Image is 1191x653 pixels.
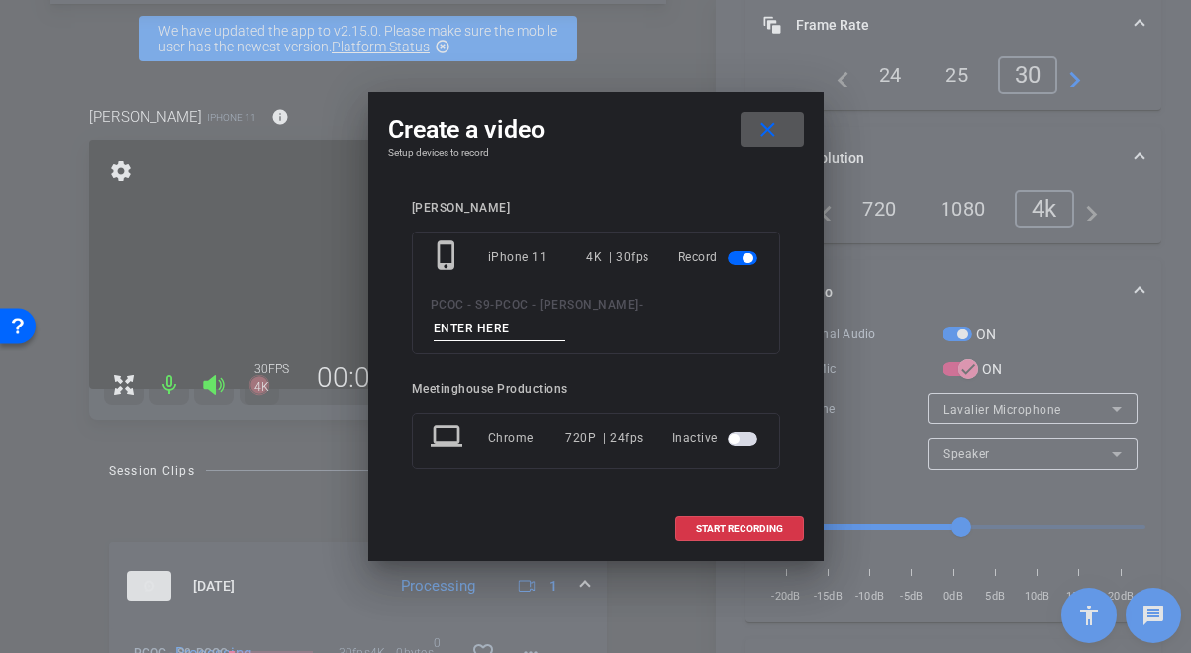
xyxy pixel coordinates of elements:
[431,420,466,456] mat-icon: laptop
[696,524,783,534] span: START RECORDING
[490,298,495,312] span: -
[565,420,644,456] div: 720P | 24fps
[639,298,644,312] span: -
[488,239,587,275] div: iPhone 11
[412,201,780,216] div: [PERSON_NAME]
[755,118,780,142] mat-icon: close
[388,112,804,147] div: Create a video
[412,382,780,397] div: Meetinghouse Productions
[678,239,761,275] div: Record
[672,420,761,456] div: Inactive
[586,239,649,275] div: 4K | 30fps
[488,420,566,456] div: Chrome
[388,147,804,159] h4: Setup devices to record
[675,516,804,541] button: START RECORDING
[495,298,639,312] span: PCOC - [PERSON_NAME]
[431,298,491,312] span: PCOC - S9
[431,239,466,275] mat-icon: phone_iphone
[434,317,566,341] input: ENTER HERE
